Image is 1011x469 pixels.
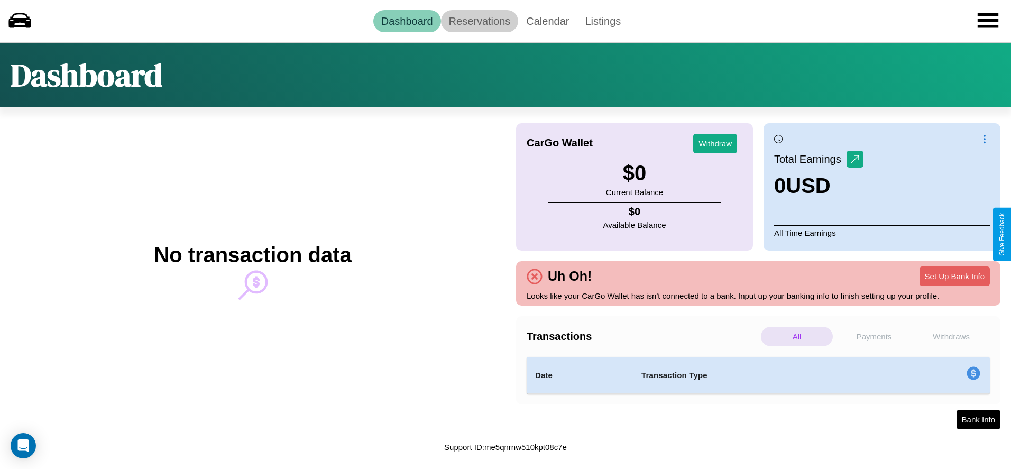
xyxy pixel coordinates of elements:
h1: Dashboard [11,53,162,97]
p: Support ID: me5qnrnw510kpt08c7e [444,440,567,454]
h4: $ 0 [603,206,666,218]
a: Calendar [518,10,577,32]
a: Listings [577,10,629,32]
h3: 0 USD [774,174,863,198]
a: Reservations [441,10,519,32]
h4: Date [535,369,624,382]
button: Set Up Bank Info [920,266,990,286]
div: Open Intercom Messenger [11,433,36,458]
h4: Transactions [527,330,758,343]
p: Looks like your CarGo Wallet has isn't connected to a bank. Input up your banking info to finish ... [527,289,990,303]
div: Give Feedback [998,213,1006,256]
button: Withdraw [693,134,737,153]
p: All [761,327,833,346]
p: All Time Earnings [774,225,990,240]
table: simple table [527,357,990,394]
h4: CarGo Wallet [527,137,593,149]
p: Available Balance [603,218,666,232]
h4: Transaction Type [641,369,880,382]
a: Dashboard [373,10,441,32]
p: Current Balance [606,185,663,199]
h4: Uh Oh! [543,269,597,284]
button: Bank Info [957,410,1000,429]
h2: No transaction data [154,243,351,267]
p: Withdraws [915,327,987,346]
p: Total Earnings [774,150,847,169]
h3: $ 0 [606,161,663,185]
p: Payments [838,327,910,346]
